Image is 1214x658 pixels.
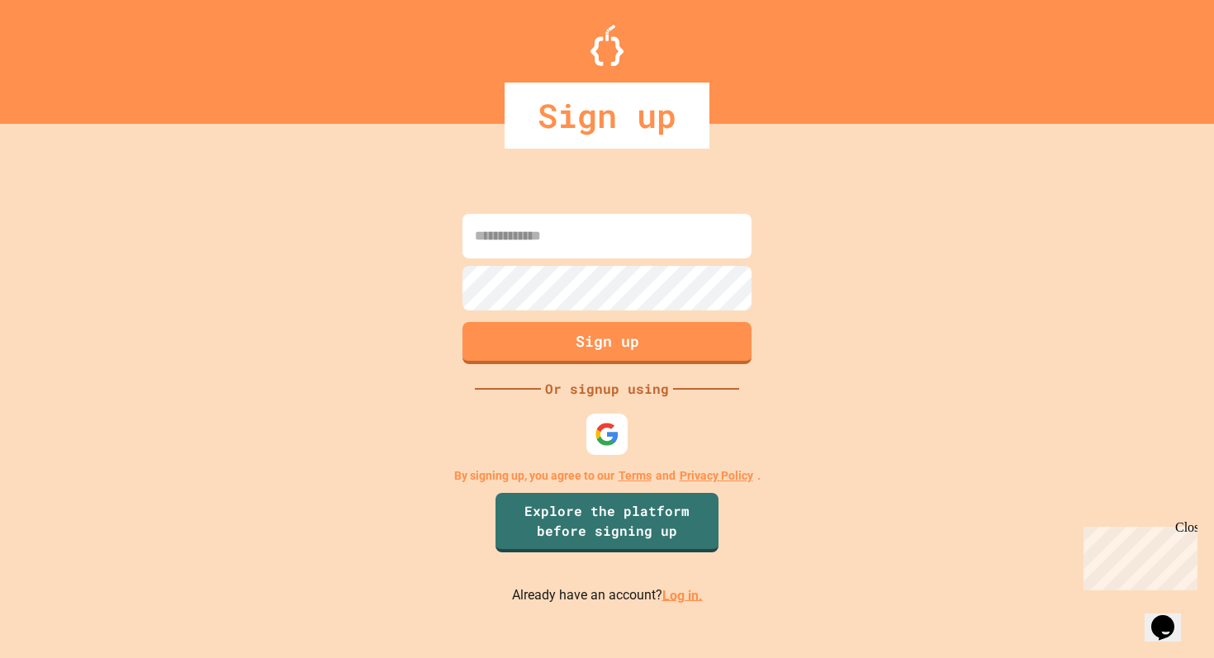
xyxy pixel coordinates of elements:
[512,585,703,606] p: Already have an account?
[619,467,652,485] a: Terms
[590,25,624,66] img: Logo.svg
[1077,520,1197,590] iframe: chat widget
[505,83,709,149] div: Sign up
[595,422,619,447] img: google-icon.svg
[541,379,673,399] div: Or signup using
[462,322,752,364] button: Sign up
[7,7,114,105] div: Chat with us now!Close
[454,467,761,485] p: By signing up, you agree to our and .
[1145,592,1197,641] iframe: chat widget
[662,587,703,603] a: Log in.
[680,467,753,485] a: Privacy Policy
[496,493,718,552] a: Explore the platform before signing up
